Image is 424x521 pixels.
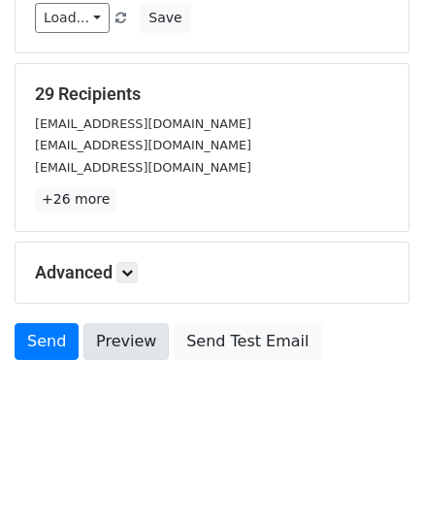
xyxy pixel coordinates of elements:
[35,116,251,131] small: [EMAIL_ADDRESS][DOMAIN_NAME]
[140,3,190,33] button: Save
[35,3,110,33] a: Load...
[15,323,79,360] a: Send
[327,428,424,521] iframe: Chat Widget
[35,262,389,283] h5: Advanced
[174,323,321,360] a: Send Test Email
[35,160,251,175] small: [EMAIL_ADDRESS][DOMAIN_NAME]
[35,138,251,152] small: [EMAIL_ADDRESS][DOMAIN_NAME]
[35,187,116,212] a: +26 more
[35,83,389,105] h5: 29 Recipients
[83,323,169,360] a: Preview
[327,428,424,521] div: Tiện ích trò chuyện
